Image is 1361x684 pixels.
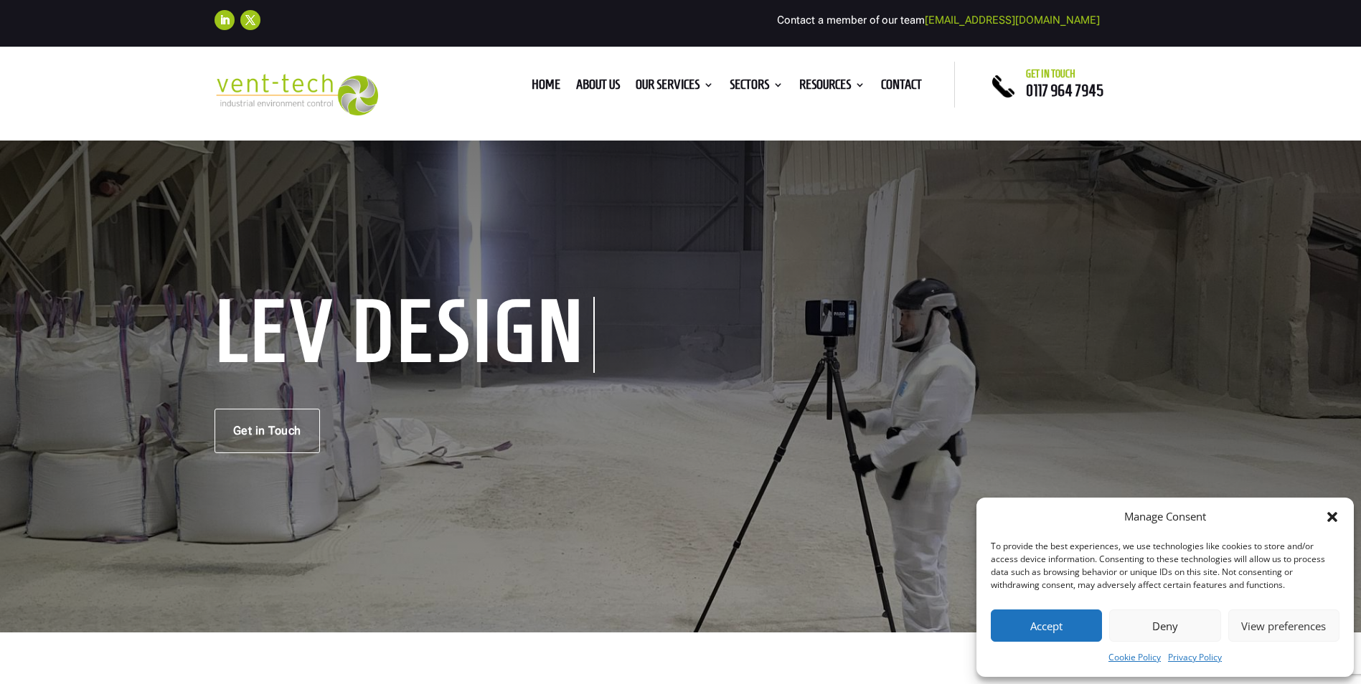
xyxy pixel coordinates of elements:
span: Get in touch [1026,68,1075,80]
a: Sectors [730,80,783,95]
a: Privacy Policy [1168,649,1222,666]
a: Follow on LinkedIn [215,10,235,30]
div: Close dialog [1325,510,1339,524]
a: Our Services [636,80,714,95]
button: View preferences [1228,609,1339,642]
a: Cookie Policy [1108,649,1161,666]
button: Deny [1109,609,1220,642]
a: Get in Touch [215,409,320,453]
a: Contact [881,80,922,95]
a: About us [576,80,620,95]
a: Follow on X [240,10,260,30]
span: Contact a member of our team [777,14,1100,27]
a: [EMAIL_ADDRESS][DOMAIN_NAME] [925,14,1100,27]
button: Accept [991,609,1102,642]
img: 2023-09-27T08_35_16.549ZVENT-TECH---Clear-background [215,74,379,116]
a: Resources [799,80,865,95]
a: 0117 964 7945 [1026,82,1103,99]
h1: LEV Design [215,297,595,373]
div: Manage Consent [1124,508,1206,526]
div: To provide the best experiences, we use technologies like cookies to store and/or access device i... [991,540,1338,592]
a: Home [532,80,560,95]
